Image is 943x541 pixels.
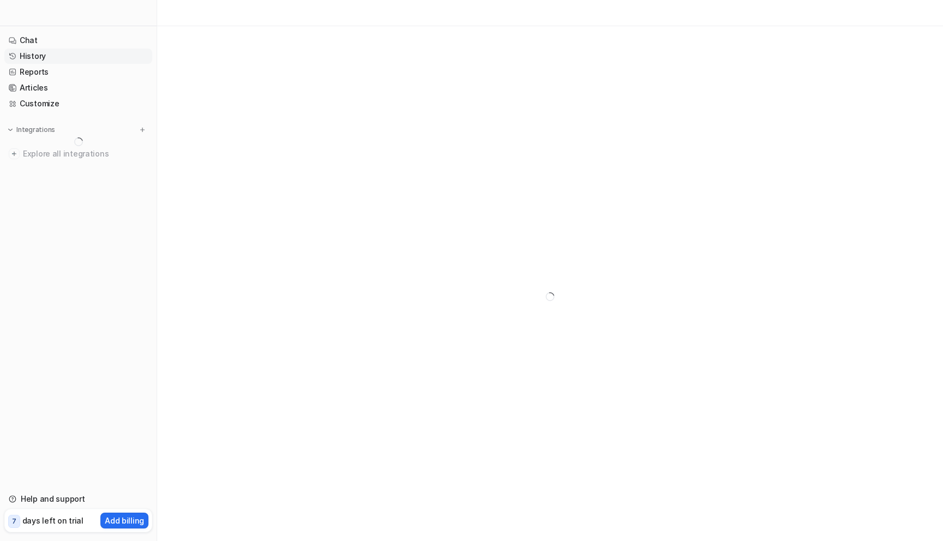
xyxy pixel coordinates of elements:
a: Chat [4,33,152,48]
button: Add billing [100,513,148,528]
p: Integrations [16,125,55,134]
p: days left on trial [22,515,83,526]
a: History [4,49,152,64]
button: Integrations [4,124,58,135]
a: Customize [4,96,152,111]
span: Explore all integrations [23,145,148,163]
img: explore all integrations [9,148,20,159]
a: Articles [4,80,152,95]
a: Reports [4,64,152,80]
img: expand menu [7,126,14,134]
a: Explore all integrations [4,146,152,161]
img: menu_add.svg [139,126,146,134]
p: Add billing [105,515,144,526]
a: Help and support [4,491,152,507]
p: 7 [12,516,16,526]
